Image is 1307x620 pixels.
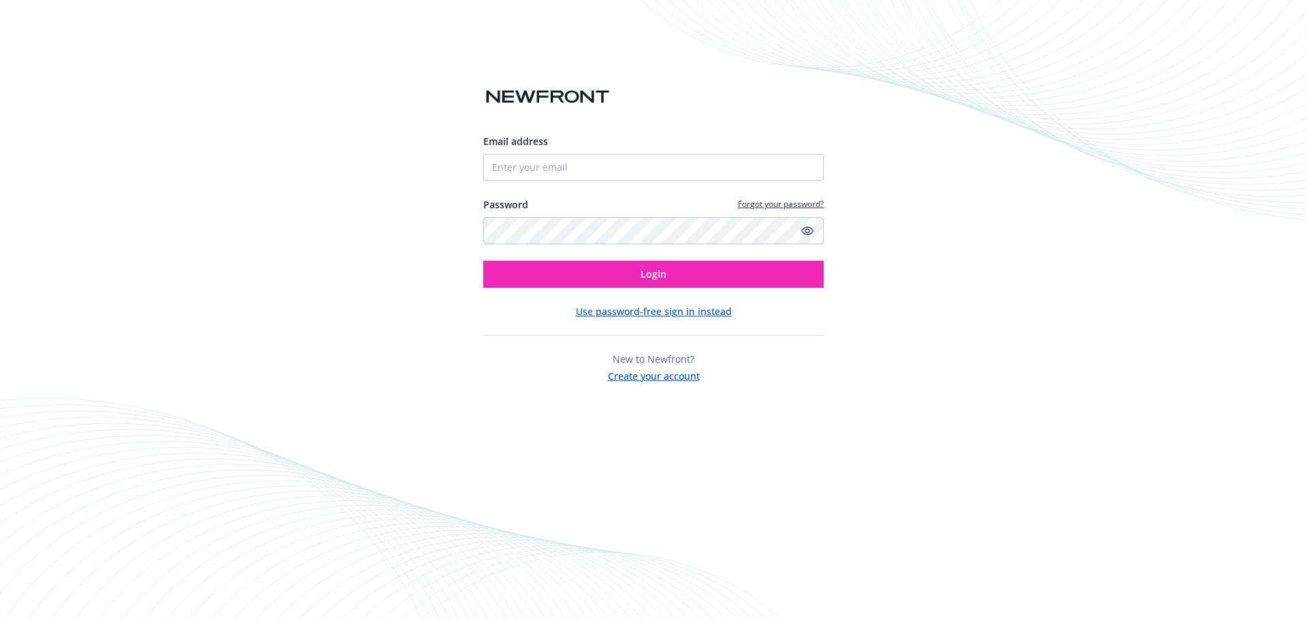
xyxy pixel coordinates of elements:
[483,135,548,148] span: Email address
[738,198,824,210] a: Forgot your password?
[483,197,528,212] label: Password
[608,366,700,383] button: Create your account
[483,261,824,288] button: Login
[641,267,666,280] span: Login
[483,217,824,244] input: Enter your password
[483,154,824,181] input: Enter your email
[483,85,612,109] img: Newfront logo
[613,353,694,365] span: New to Newfront?
[576,304,732,319] button: Use password-free sign in instead
[799,223,816,239] a: Show password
